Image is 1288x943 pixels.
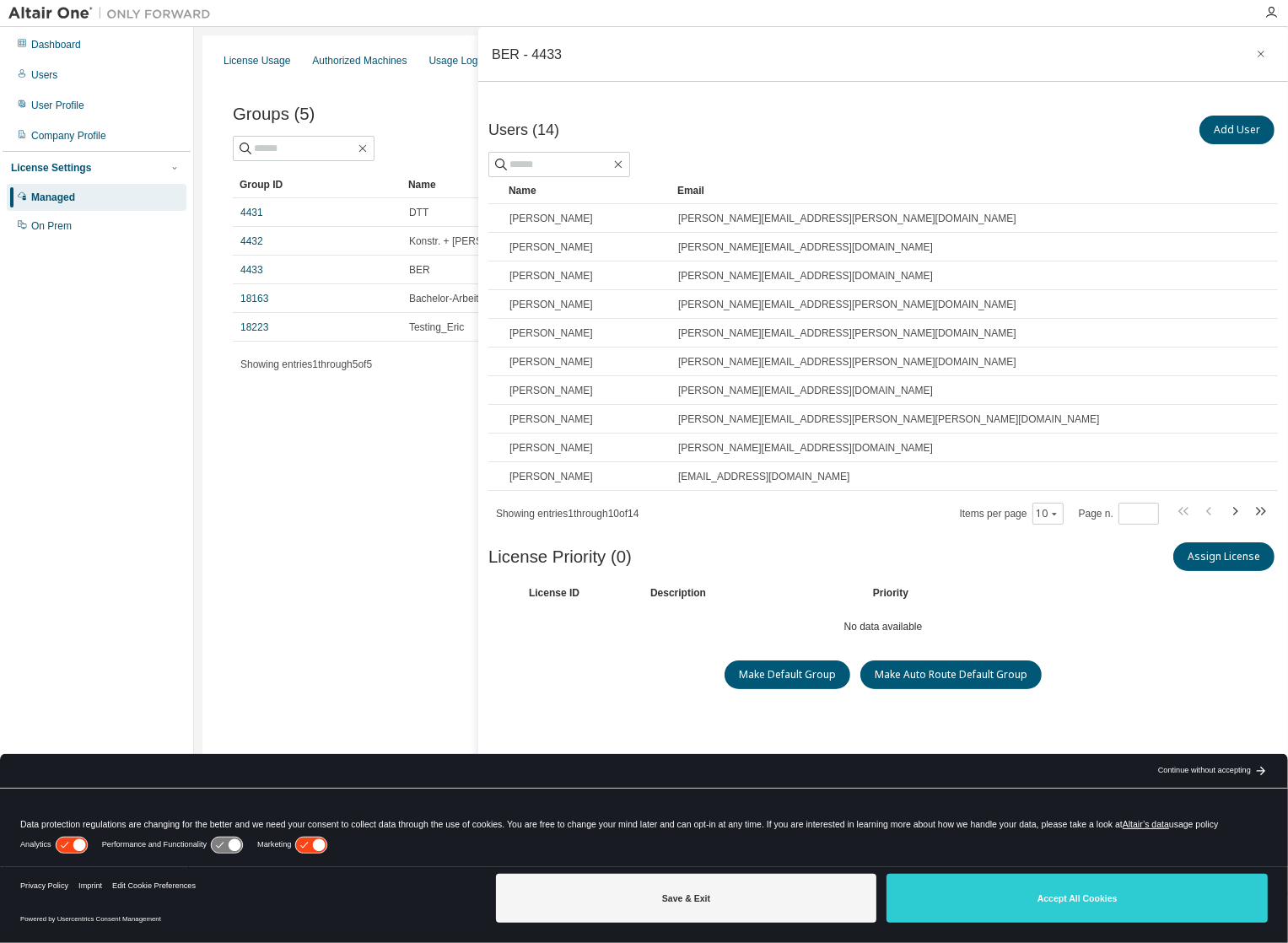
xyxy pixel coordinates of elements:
[678,412,1099,426] span: [PERSON_NAME][EMAIL_ADDRESS][PERSON_NAME][PERSON_NAME][DOMAIN_NAME]
[11,161,91,175] div: License Settings
[960,503,1064,525] span: Items per page
[409,263,430,277] span: BER
[1199,116,1275,144] button: Add User
[678,240,933,254] span: [PERSON_NAME][EMAIL_ADDRESS][DOMAIN_NAME]
[509,384,593,397] span: [PERSON_NAME]
[31,38,81,51] div: Dashboard
[678,212,1016,225] span: [PERSON_NAME][EMAIL_ADDRESS][PERSON_NAME][DOMAIN_NAME]
[509,269,593,283] span: [PERSON_NAME]
[509,326,593,340] span: [PERSON_NAME]
[240,234,263,248] a: 4432
[496,508,639,520] span: Showing entries 1 through 10 of 14
[31,99,84,112] div: User Profile
[408,171,606,198] div: Name
[678,269,933,283] span: [PERSON_NAME][EMAIL_ADDRESS][DOMAIN_NAME]
[509,212,593,225] span: [PERSON_NAME]
[31,68,57,82] div: Users
[509,355,593,369] span: [PERSON_NAME]
[509,240,593,254] span: [PERSON_NAME]
[409,234,536,248] span: Konstr. + [PERSON_NAME]
[725,660,850,689] button: Make Default Group
[240,263,263,277] a: 4433
[1079,503,1159,525] span: Page n.
[860,660,1042,689] button: Make Auto Route Default Group
[678,355,1016,369] span: [PERSON_NAME][EMAIL_ADDRESS][PERSON_NAME][DOMAIN_NAME]
[1037,507,1059,520] button: 10
[31,219,72,233] div: On Prem
[678,298,1016,311] span: [PERSON_NAME][EMAIL_ADDRESS][PERSON_NAME][DOMAIN_NAME]
[678,326,1016,340] span: [PERSON_NAME][EMAIL_ADDRESS][PERSON_NAME][DOMAIN_NAME]
[509,441,593,455] span: [PERSON_NAME]
[409,292,479,305] span: Bachelor-Arbeit
[1173,542,1275,571] button: Assign License
[240,358,372,370] span: Showing entries 1 through 5 of 5
[509,470,593,483] span: [PERSON_NAME]
[488,112,1278,866] div: No data available
[409,321,464,334] span: Testing_Eric
[8,5,219,22] img: Altair One
[240,321,268,334] a: 18223
[678,470,849,483] span: [EMAIL_ADDRESS][DOMAIN_NAME]
[492,47,562,61] div: BER - 4433
[409,206,428,219] span: DTT
[240,206,263,219] a: 4431
[240,292,268,305] a: 18163
[678,441,933,455] span: [PERSON_NAME][EMAIL_ADDRESS][DOMAIN_NAME]
[428,54,482,67] div: Usage Logs
[509,298,593,311] span: [PERSON_NAME]
[509,412,593,426] span: [PERSON_NAME]
[31,191,75,204] div: Managed
[873,586,908,600] div: Priority
[240,171,395,198] div: Group ID
[488,547,632,567] span: License Priority (0)
[678,384,933,397] span: [PERSON_NAME][EMAIL_ADDRESS][DOMAIN_NAME]
[509,177,664,204] div: Name
[677,177,1244,204] div: Email
[650,586,853,600] div: Description
[224,54,290,67] div: License Usage
[529,586,630,600] div: License ID
[488,121,559,139] span: Users (14)
[312,54,407,67] div: Authorized Machines
[233,105,315,124] span: Groups (5)
[31,129,106,143] div: Company Profile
